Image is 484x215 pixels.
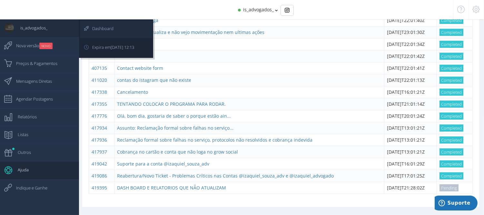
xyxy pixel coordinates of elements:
a: 411020 [92,77,107,83]
span: Completed [440,41,463,48]
td: [DATE]T13:01:21Z [384,122,437,134]
img: Instagram_simple_icon.svg [285,8,290,13]
span: Agendar Postagens [10,91,53,107]
span: Outros [11,144,31,160]
a: 417355 [92,101,107,107]
span: is_advogados_ [243,6,274,13]
span: Ajuda [11,162,29,178]
span: Completed [440,172,463,179]
a: Olá, bom dia. gostaria de saber o porque estão ain... [117,113,231,119]
span: Pending [440,184,459,191]
a: contas do istagram que não existe [117,77,191,83]
span: [DATE] 12:13 [111,44,134,50]
span: Completed [440,53,463,60]
td: [DATE]T22:01:13Z [384,74,437,86]
a: Reabertura/Novo Ticket - Problemas Críticos nas Contas @izaquiel_souza_adv e @izaquiel_advogado [117,173,334,179]
td: [DATE]T22:01:41Z [384,62,437,74]
span: Completed [440,29,463,36]
a: 417934 [92,125,107,131]
a: 407135 [92,65,107,71]
a: Expira em[DATE] 12:13 [80,39,152,57]
div: Basic example [281,5,294,16]
a: Reclamação formal sobre falhas no serviço, protocolos não resolvidos e cobrança indevida [117,137,312,143]
a: TENTANDO COLOCAR O PROGRAMA PARA RODAR. [117,101,226,107]
span: Completed [440,101,463,108]
span: Relatórios [11,109,37,125]
td: [DATE]T20:01:24Z [384,110,437,122]
span: Completed [440,113,463,120]
td: [DATE]T16:01:29Z [384,158,437,170]
td: [DATE]T22:01:40Z [384,15,437,27]
span: Indique e Ganhe [10,180,47,196]
span: Completed [440,65,463,72]
small: NOVO [39,43,53,49]
span: Completed [440,148,463,156]
span: is_advogados_ [14,20,47,36]
span: Completed [440,124,463,132]
img: User Image [4,23,14,33]
a: Assunto: Reclamação formal sobre falhas no serviço... [117,125,233,131]
span: Completed [440,160,463,167]
span: Completed [440,17,463,24]
td: [DATE]T23:01:30Z [384,27,437,38]
span: Expira em [86,39,134,55]
a: Dashboard [80,20,152,38]
a: 417936 [92,137,107,143]
span: Completed [440,136,463,144]
span: Completed [440,89,463,96]
td: [DATE]T16:01:21Z [384,86,437,98]
a: Cobrança no cartão e conta que não loga no grow social [117,149,238,155]
td: [DATE]T13:01:21Z [384,134,437,146]
a: DASH BOARD E RELATORIOS QUE NÃO ATUALIZAM [117,185,226,191]
a: 417338 [92,89,107,95]
span: Mensagens Diretas [10,73,52,89]
a: Cancelamento [117,89,148,95]
td: [DATE]T17:01:25Z [384,170,437,182]
iframe: Abre um widget para que você possa encontrar mais informações [435,196,478,212]
a: 419042 [92,161,107,167]
a: 417937 [92,149,107,155]
td: [DATE]T13:01:21Z [384,146,437,158]
a: Contact website form [117,65,163,71]
a: 419086 [92,173,107,179]
td: [DATE]T22:01:34Z [384,38,437,50]
span: Preços & Pagamentos [10,55,57,71]
a: conta que não atualiza e não vejo movimentação nem ultimas ações [117,29,264,35]
td: [DATE]T22:01:42Z [384,50,437,62]
a: Suporte para a conta @izaquiel_souza_adv [117,161,209,167]
a: 419395 [92,185,107,191]
td: [DATE]T21:01:14Z [384,98,437,110]
td: [DATE]T21:28:02Z [384,182,437,194]
span: Nova versão [10,38,53,54]
a: 417776 [92,113,107,119]
span: Completed [440,77,463,84]
span: Listas [11,126,28,143]
span: Dashboard [86,20,114,37]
